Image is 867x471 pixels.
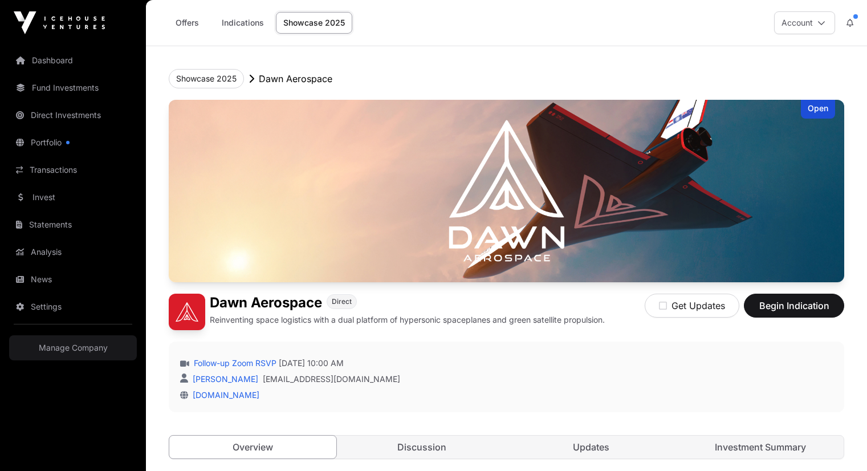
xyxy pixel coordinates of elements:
[332,297,352,306] span: Direct
[210,294,322,312] h1: Dawn Aerospace
[339,436,506,458] a: Discussion
[169,100,844,282] img: Dawn Aerospace
[9,335,137,360] a: Manage Company
[210,314,605,326] p: Reinventing space logistics with a dual platform of hypersonic spaceplanes and green satellite pr...
[9,48,137,73] a: Dashboard
[744,305,844,316] a: Begin Indication
[774,11,835,34] button: Account
[9,212,137,237] a: Statements
[279,358,344,369] span: [DATE] 10:00 AM
[744,294,844,318] button: Begin Indication
[169,435,337,459] a: Overview
[276,12,352,34] a: Showcase 2025
[9,103,137,128] a: Direct Investments
[190,374,258,384] a: [PERSON_NAME]
[214,12,271,34] a: Indications
[9,157,137,182] a: Transactions
[677,436,844,458] a: Investment Summary
[14,11,105,34] img: Icehouse Ventures Logo
[508,436,675,458] a: Updates
[192,358,276,369] a: Follow-up Zoom RSVP
[758,299,830,312] span: Begin Indication
[169,69,244,88] button: Showcase 2025
[9,130,137,155] a: Portfolio
[9,267,137,292] a: News
[9,239,137,265] a: Analysis
[645,294,739,318] button: Get Updates
[188,390,259,400] a: [DOMAIN_NAME]
[169,436,844,458] nav: Tabs
[9,294,137,319] a: Settings
[263,373,400,385] a: [EMAIL_ADDRESS][DOMAIN_NAME]
[9,75,137,100] a: Fund Investments
[169,294,205,330] img: Dawn Aerospace
[259,72,332,86] p: Dawn Aerospace
[164,12,210,34] a: Offers
[801,100,835,119] div: Open
[9,185,137,210] a: Invest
